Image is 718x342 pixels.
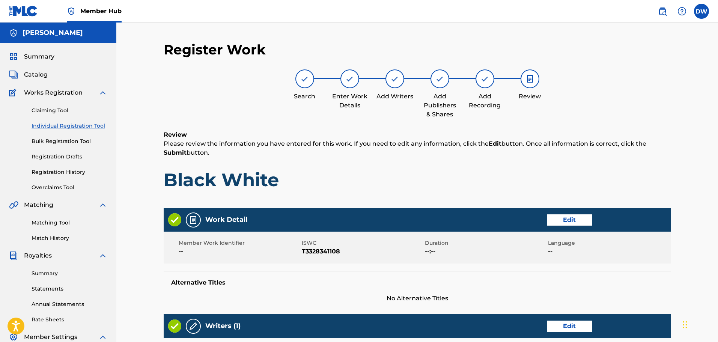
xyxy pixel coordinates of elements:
[548,247,669,256] span: --
[658,7,667,16] img: search
[421,92,459,119] div: Add Publishers & Shares
[511,92,549,101] div: Review
[300,74,309,83] img: step indicator icon for Search
[435,74,444,83] img: step indicator icon for Add Publishers & Shares
[680,306,718,342] iframe: Chat Widget
[32,316,107,324] a: Rate Sheets
[9,70,48,79] a: CatalogCatalog
[32,234,107,242] a: Match History
[9,29,18,38] img: Accounts
[525,74,534,83] img: step indicator icon for Review
[677,7,686,16] img: help
[23,29,83,37] h5: Deon White
[547,321,592,332] button: Edit
[24,200,53,209] span: Matching
[164,139,671,157] p: Please review the information you have entered for this work. If you need to edit any information...
[32,168,107,176] a: Registration History
[9,88,19,97] img: Works Registration
[24,88,83,97] span: Works Registration
[205,215,247,224] h5: Work Detail
[189,215,198,224] img: Work Detail
[171,279,664,286] h5: Alternative Titles
[480,74,489,83] img: step indicator icon for Add Recording
[98,333,107,342] img: expand
[32,285,107,293] a: Statements
[547,214,592,226] button: Edit
[168,213,181,226] img: Valid
[205,322,241,330] h5: Writers (1)
[32,184,107,191] a: Overclaims Tool
[164,169,671,191] h1: Black White
[164,41,266,58] h2: Register Work
[302,247,423,256] span: T3328341108
[32,122,107,130] a: Individual Registration Tool
[179,239,300,247] span: Member Work Identifier
[168,319,181,333] img: Valid
[32,107,107,115] a: Claiming Tool
[674,4,689,19] div: Help
[331,92,369,110] div: Enter Work Details
[32,153,107,161] a: Registration Drafts
[80,7,122,15] span: Member Hub
[655,4,670,19] a: Public Search
[9,52,54,61] a: SummarySummary
[98,251,107,260] img: expand
[98,88,107,97] img: expand
[164,130,671,139] h6: Review
[24,52,54,61] span: Summary
[67,7,76,16] img: Top Rightsholder
[164,294,671,303] span: No Alternative Titles
[32,300,107,308] a: Annual Statements
[694,4,709,19] div: User Menu
[9,251,18,260] img: Royalties
[345,74,354,83] img: step indicator icon for Enter Work Details
[9,333,18,342] img: Member Settings
[32,219,107,227] a: Matching Tool
[164,149,187,156] strong: Submit
[390,74,399,83] img: step indicator icon for Add Writers
[9,200,18,209] img: Matching
[376,92,414,101] div: Add Writers
[286,92,324,101] div: Search
[548,239,669,247] span: Language
[24,333,77,342] span: Member Settings
[24,251,52,260] span: Royalties
[98,200,107,209] img: expand
[697,225,718,285] iframe: Resource Center
[9,6,38,17] img: MLC Logo
[32,137,107,145] a: Bulk Registration Tool
[9,52,18,61] img: Summary
[425,239,546,247] span: Duration
[425,247,546,256] span: --:--
[302,239,423,247] span: ISWC
[466,92,504,110] div: Add Recording
[683,313,687,336] div: Drag
[189,322,198,331] img: Writers
[489,140,501,147] strong: Edit
[32,270,107,277] a: Summary
[9,70,18,79] img: Catalog
[179,247,300,256] span: --
[24,70,48,79] span: Catalog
